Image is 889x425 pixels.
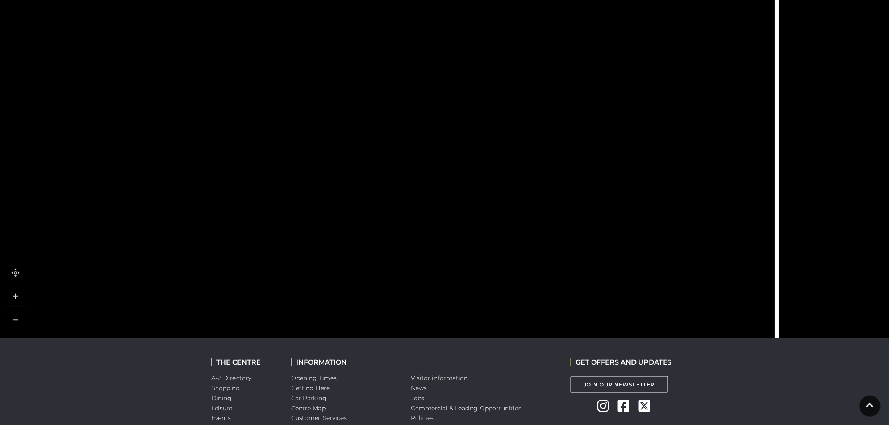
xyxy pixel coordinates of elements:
[291,384,330,392] a: Getting Here
[571,376,668,393] a: Join Our Newsletter
[211,384,240,392] a: Shopping
[211,358,279,366] h2: THE CENTRE
[291,415,347,422] a: Customer Services
[211,415,231,422] a: Events
[411,374,468,382] a: Visitor information
[291,404,326,412] a: Centre Map
[571,358,672,366] h2: GET OFFERS AND UPDATES
[211,374,251,382] a: A-Z Directory
[291,374,337,382] a: Opening Times
[291,394,326,402] a: Car Parking
[291,358,398,366] h2: INFORMATION
[411,394,424,402] a: Jobs
[211,394,232,402] a: Dining
[411,404,521,412] a: Commercial & Leasing Opportunities
[411,384,427,392] a: News
[411,415,434,422] a: Policies
[211,404,233,412] a: Leisure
